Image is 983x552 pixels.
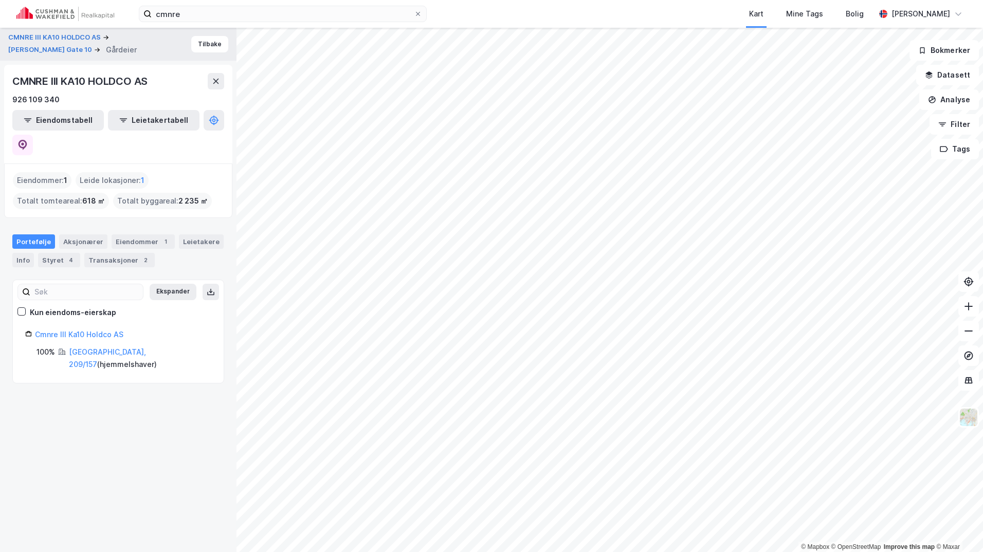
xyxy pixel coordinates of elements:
span: 618 ㎡ [82,195,105,207]
button: Tilbake [191,36,228,52]
div: 1 [160,236,171,247]
div: [PERSON_NAME] [891,8,950,20]
input: Søk på adresse, matrikkel, gårdeiere, leietakere eller personer [152,6,414,22]
div: Totalt byggareal : [113,193,212,209]
img: Z [959,408,978,427]
div: Mine Tags [786,8,823,20]
div: Kontrollprogram for chat [932,503,983,552]
div: Styret [38,253,80,267]
div: Transaksjoner [84,253,155,267]
div: Bolig [846,8,864,20]
button: Eiendomstabell [12,110,104,131]
div: ( hjemmelshaver ) [69,346,211,371]
button: Ekspander [150,284,196,300]
span: 1 [64,174,67,187]
div: Portefølje [12,234,55,249]
a: [GEOGRAPHIC_DATA], 209/157 [69,347,146,369]
div: Totalt tomteareal : [13,193,109,209]
img: cushman-wakefield-realkapital-logo.202ea83816669bd177139c58696a8fa1.svg [16,7,114,21]
div: 4 [66,255,76,265]
button: [PERSON_NAME] Gate 10 [8,45,94,55]
a: Mapbox [801,543,829,550]
a: Cmnre III Ka10 Holdco AS [35,330,123,339]
button: CMNRE III KA10 HOLDCO AS [8,32,103,43]
div: Leietakere [179,234,224,249]
button: Bokmerker [909,40,979,61]
div: Eiendommer [112,234,175,249]
div: Kun eiendoms-eierskap [30,306,116,319]
div: Gårdeier [106,44,137,56]
button: Tags [931,139,979,159]
div: 2 [140,255,151,265]
div: CMNRE III KA10 HOLDCO AS [12,73,150,89]
div: 100% [37,346,55,358]
div: Eiendommer : [13,172,71,189]
div: 926 109 340 [12,94,60,106]
div: Aksjonærer [59,234,107,249]
div: Info [12,253,34,267]
input: Søk [30,284,143,300]
div: Leide lokasjoner : [76,172,149,189]
a: Improve this map [884,543,935,550]
button: Datasett [916,65,979,85]
iframe: Chat Widget [932,503,983,552]
a: OpenStreetMap [831,543,881,550]
span: 2 235 ㎡ [178,195,208,207]
span: 1 [141,174,144,187]
div: Kart [749,8,763,20]
button: Filter [930,114,979,135]
button: Leietakertabell [108,110,199,131]
button: Analyse [919,89,979,110]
